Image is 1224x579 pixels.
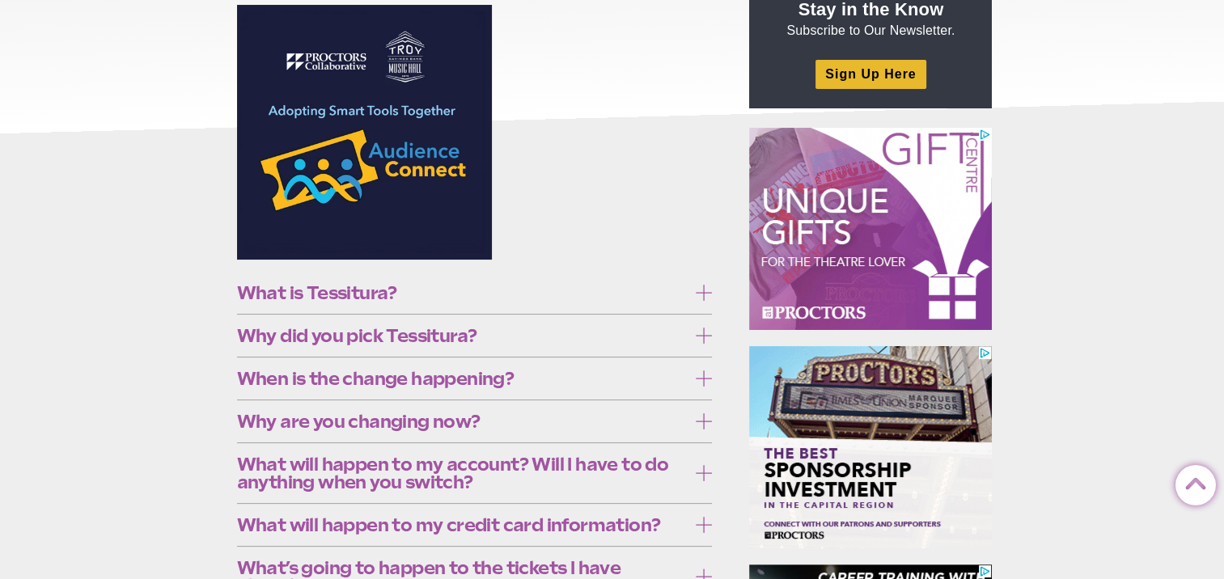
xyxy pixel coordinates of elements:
a: Back to Top [1175,466,1208,498]
iframe: Advertisement [749,346,992,548]
span: What is Tessitura? [237,284,688,302]
span: Why did you pick Tessitura? [237,327,688,344]
span: When is the change happening? [237,370,688,387]
a: Sign Up Here [815,60,925,88]
span: Why are you changing now? [237,412,688,430]
span: What will happen to my credit card information? [237,516,688,534]
span: What will happen to my account? Will I have to do anything when you switch? [237,455,688,491]
iframe: Advertisement [749,128,992,330]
